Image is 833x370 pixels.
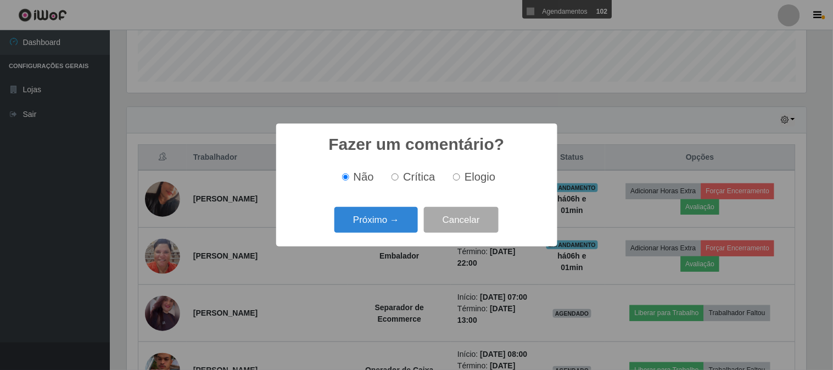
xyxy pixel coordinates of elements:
button: Cancelar [424,207,499,233]
input: Crítica [392,173,399,181]
input: Não [342,173,349,181]
span: Não [354,171,374,183]
input: Elogio [453,173,460,181]
span: Crítica [403,171,435,183]
span: Elogio [465,171,495,183]
h2: Fazer um comentário? [328,134,504,154]
button: Próximo → [334,207,418,233]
